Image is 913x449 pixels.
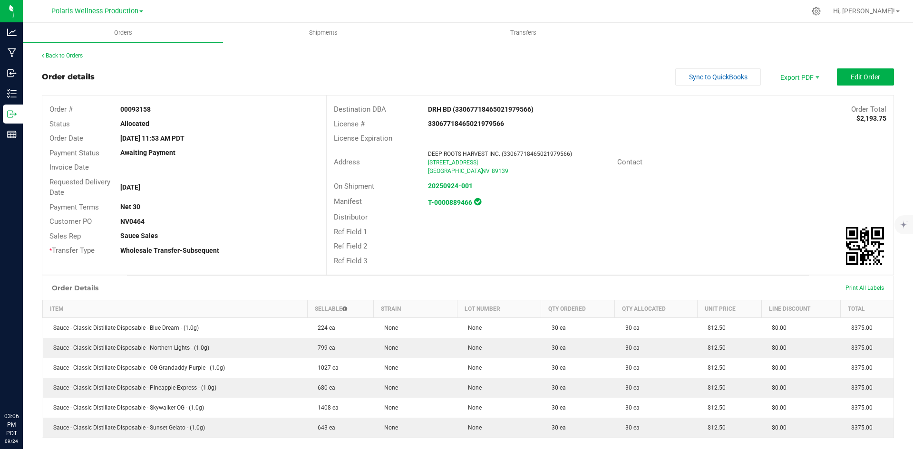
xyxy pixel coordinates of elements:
[767,344,787,351] span: $0.00
[621,325,640,331] span: 30 ea
[313,344,335,351] span: 799 ea
[296,29,350,37] span: Shipments
[49,120,70,128] span: Status
[4,438,19,445] p: 09/24
[379,325,398,331] span: None
[7,68,17,78] inline-svg: Inbound
[49,325,199,331] span: Sauce - Classic Distillate Disposable - Blue Dream - (1.0g)
[703,424,726,431] span: $12.50
[374,300,457,318] th: Strain
[856,115,886,122] strong: $2,193.75
[334,158,360,166] span: Address
[851,73,880,81] span: Edit Order
[49,344,209,351] span: Sauce - Classic Distillate Disposable - Northern Lights - (1.0g)
[334,105,386,114] span: Destination DBA
[846,344,873,351] span: $375.00
[846,227,884,265] qrcode: 00093158
[120,232,158,239] strong: Sauce Sales
[463,325,482,331] span: None
[463,384,482,391] span: None
[482,168,490,174] span: NV
[547,364,566,371] span: 30 ea
[42,52,83,59] a: Back to Orders
[379,404,398,411] span: None
[846,404,873,411] span: $375.00
[767,424,787,431] span: $0.00
[703,325,726,331] span: $12.50
[703,364,726,371] span: $12.50
[428,120,504,127] strong: 33067718465021979566
[541,300,615,318] th: Qty Ordered
[120,218,145,225] strong: NV0464
[621,384,640,391] span: 30 ea
[120,120,149,127] strong: Allocated
[621,404,640,411] span: 30 ea
[334,242,367,250] span: Ref Field 2
[28,372,39,383] iframe: Resource center unread badge
[120,203,140,210] strong: Net 30
[313,384,335,391] span: 680 ea
[49,424,205,431] span: Sauce - Classic Distillate Disposable - Sunset Gelato - (1.0g)
[547,325,566,331] span: 30 ea
[334,120,365,128] span: License #
[457,300,541,318] th: Lot Number
[379,344,398,351] span: None
[43,300,308,318] th: Item
[49,404,204,411] span: Sauce - Classic Distillate Disposable - Skywalker OG - (1.0g)
[767,325,787,331] span: $0.00
[833,7,895,15] span: Hi, [PERSON_NAME]!
[617,158,642,166] span: Contact
[334,182,374,191] span: On Shipment
[49,232,81,240] span: Sales Rep
[547,344,566,351] span: 30 ea
[846,364,873,371] span: $375.00
[615,300,697,318] th: Qty Allocated
[428,182,473,190] a: 20250924-001
[767,364,787,371] span: $0.00
[51,7,138,15] span: Polaris Wellness Production
[463,364,482,371] span: None
[101,29,145,37] span: Orders
[120,134,185,142] strong: [DATE] 11:53 AM PDT
[120,183,140,191] strong: [DATE]
[49,134,83,143] span: Order Date
[7,109,17,119] inline-svg: Outbound
[547,424,566,431] span: 30 ea
[42,71,95,83] div: Order details
[621,424,640,431] span: 30 ea
[49,203,99,211] span: Payment Terms
[846,227,884,265] img: Scan me!
[547,404,566,411] span: 30 ea
[334,228,367,236] span: Ref Field 1
[7,130,17,139] inline-svg: Reports
[10,373,38,401] iframe: Resource center
[379,384,398,391] span: None
[49,246,95,255] span: Transfer Type
[4,412,19,438] p: 03:06 PM PDT
[313,325,335,331] span: 224 ea
[307,300,373,318] th: Sellable
[334,213,368,221] span: Distributor
[770,68,827,86] li: Export PDF
[481,168,482,174] span: ,
[52,284,98,292] h1: Order Details
[675,68,761,86] button: Sync to QuickBooks
[689,73,748,81] span: Sync to QuickBooks
[846,325,873,331] span: $375.00
[851,105,886,114] span: Order Total
[846,424,873,431] span: $375.00
[428,105,534,113] strong: DRH BD (33067718465021979566)
[428,151,572,157] span: DEEP ROOTS HARVEST INC. (33067718465021979566)
[474,197,481,207] span: In Sync
[313,364,339,371] span: 1027 ea
[49,105,73,114] span: Order #
[497,29,549,37] span: Transfers
[7,89,17,98] inline-svg: Inventory
[841,300,894,318] th: Total
[761,300,840,318] th: Line Discount
[49,217,92,226] span: Customer PO
[767,404,787,411] span: $0.00
[379,424,398,431] span: None
[428,168,483,174] span: [GEOGRAPHIC_DATA]
[703,344,726,351] span: $12.50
